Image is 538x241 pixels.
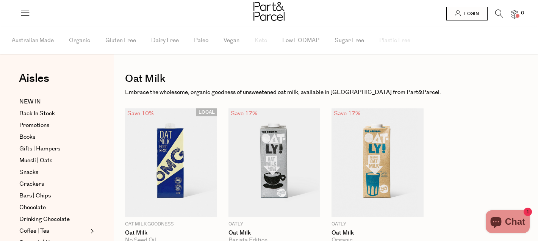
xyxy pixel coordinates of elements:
button: Expand/Collapse Coffee | Tea [89,227,94,236]
a: Gifts | Hampers [19,144,88,153]
img: Oat Milk [332,108,424,217]
a: Drinking Chocolate [19,215,88,224]
span: Back In Stock [19,109,55,118]
span: Low FODMAP [282,27,319,54]
span: Gifts | Hampers [19,144,60,153]
a: Muesli | Oats [19,156,88,165]
p: Oatly [228,221,321,228]
span: Gluten Free [105,27,136,54]
span: Books [19,133,35,142]
div: Save 17% [228,108,260,119]
a: Books [19,133,88,142]
inbox-online-store-chat: Shopify online store chat [483,210,532,235]
a: Oat Milk [125,230,217,236]
a: Crackers [19,180,88,189]
a: Chocolate [19,203,88,212]
a: Snacks [19,168,88,177]
span: Promotions [19,121,49,130]
span: Sugar Free [335,27,364,54]
a: 0 [511,10,518,18]
span: Login [462,11,479,17]
span: LOCAL [196,108,217,116]
div: Save 10% [125,108,156,119]
span: NEW IN [19,97,41,106]
span: Snacks [19,168,38,177]
span: Organic [69,27,90,54]
a: Oat Milk [332,230,424,236]
span: Crackers [19,180,44,189]
a: Coffee | Tea [19,227,88,236]
span: Aisles [19,70,49,87]
img: Oat Milk [228,108,321,217]
span: Dairy Free [151,27,179,54]
a: Login [446,7,488,20]
span: Drinking Chocolate [19,215,70,224]
a: Promotions [19,121,88,130]
span: 0 [519,10,526,17]
span: Australian Made [12,27,54,54]
h1: Oat Milk [125,70,527,88]
span: Coffee | Tea [19,227,49,236]
span: Muesli | Oats [19,156,52,165]
a: Oat Milk [228,230,321,236]
span: Paleo [194,27,208,54]
p: Oatly [332,221,424,228]
img: Part&Parcel [253,2,285,21]
span: Vegan [224,27,239,54]
a: NEW IN [19,97,88,106]
span: Bars | Chips [19,191,51,200]
a: Aisles [19,73,49,92]
a: Bars | Chips [19,191,88,200]
p: Oat Milk Goodness [125,221,217,228]
span: Plastic Free [379,27,410,54]
span: Keto [255,27,267,54]
img: Oat Milk [125,108,217,217]
div: Save 17% [332,108,363,119]
a: Back In Stock [19,109,88,118]
span: Chocolate [19,203,46,212]
span: Embrace the wholesome, organic goodness of unsweetened oat milk, available in [GEOGRAPHIC_DATA] f... [125,88,441,96]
